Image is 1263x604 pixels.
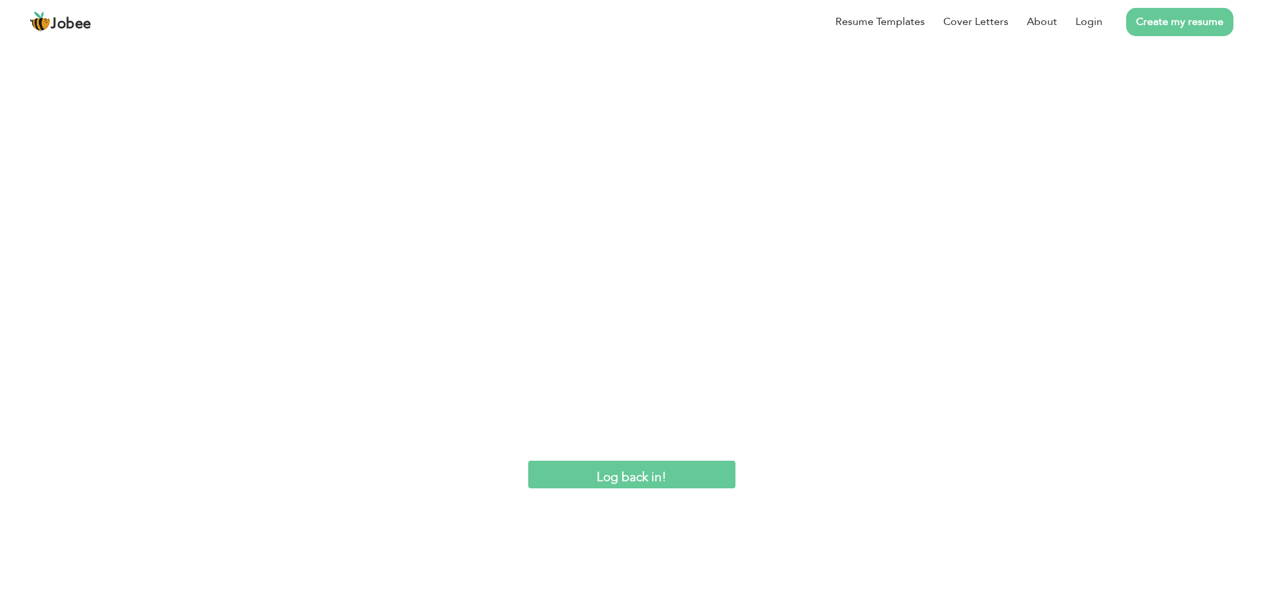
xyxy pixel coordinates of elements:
[51,17,91,32] span: Jobee
[1126,8,1233,36] a: Create my resume
[1076,14,1102,30] a: Login
[835,14,925,30] a: Resume Templates
[1027,14,1057,30] a: About
[30,11,51,32] img: jobee.io
[30,11,91,32] a: Jobee
[528,461,735,489] input: Log back in!
[943,14,1008,30] a: Cover Letters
